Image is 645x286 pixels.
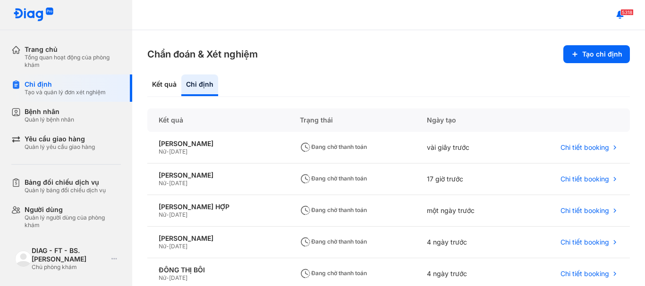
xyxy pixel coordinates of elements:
[416,163,515,195] div: 17 giờ trước
[159,148,166,155] span: Nữ
[159,139,277,148] div: [PERSON_NAME]
[560,270,609,278] span: Chi tiết booking
[159,203,277,211] div: [PERSON_NAME] HỢP
[25,214,121,229] div: Quản lý người dùng của phòng khám
[159,266,277,274] div: ĐỒNG THỊ BÔI
[169,274,187,281] span: [DATE]
[300,206,367,213] span: Đang chờ thanh toán
[560,238,609,246] span: Chi tiết booking
[159,180,166,187] span: Nữ
[166,148,169,155] span: -
[169,148,187,155] span: [DATE]
[563,45,630,63] button: Tạo chỉ định
[289,108,416,132] div: Trạng thái
[25,187,106,194] div: Quản lý bảng đối chiếu dịch vụ
[25,89,106,96] div: Tạo và quản lý đơn xét nghiệm
[416,195,515,227] div: một ngày trước
[147,74,181,96] div: Kết quả
[169,243,187,250] span: [DATE]
[560,175,609,183] span: Chi tiết booking
[300,175,367,182] span: Đang chờ thanh toán
[32,263,108,271] div: Chủ phòng khám
[166,274,169,281] span: -
[169,211,187,218] span: [DATE]
[25,80,106,89] div: Chỉ định
[25,178,106,187] div: Bảng đối chiếu dịch vụ
[560,143,609,152] span: Chi tiết booking
[15,251,32,267] img: logo
[159,243,166,250] span: Nữ
[25,205,121,214] div: Người dùng
[300,238,367,245] span: Đang chờ thanh toán
[416,108,515,132] div: Ngày tạo
[147,108,289,132] div: Kết quả
[25,45,121,54] div: Trang chủ
[25,107,74,116] div: Bệnh nhân
[25,143,95,151] div: Quản lý yêu cầu giao hàng
[181,74,218,96] div: Chỉ định
[416,227,515,258] div: 4 ngày trước
[300,270,367,277] span: Đang chờ thanh toán
[560,206,609,215] span: Chi tiết booking
[147,48,258,61] h3: Chẩn đoán & Xét nghiệm
[159,234,277,243] div: [PERSON_NAME]
[159,211,166,218] span: Nữ
[620,9,634,16] span: 5318
[25,116,74,123] div: Quản lý bệnh nhân
[25,54,121,69] div: Tổng quan hoạt động của phòng khám
[169,180,187,187] span: [DATE]
[166,180,169,187] span: -
[159,171,277,180] div: [PERSON_NAME]
[13,8,54,22] img: logo
[166,243,169,250] span: -
[32,246,108,263] div: DIAG - FT - BS. [PERSON_NAME]
[166,211,169,218] span: -
[300,143,367,150] span: Đang chờ thanh toán
[159,274,166,281] span: Nữ
[25,135,95,143] div: Yêu cầu giao hàng
[416,132,515,163] div: vài giây trước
